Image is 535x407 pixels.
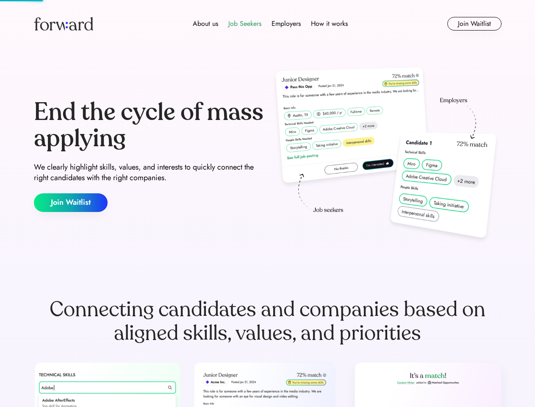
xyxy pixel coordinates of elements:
[228,19,261,29] div: Job Seekers
[34,17,93,31] img: Forward logo
[447,17,502,31] button: Join Waitlist
[34,99,264,151] div: End the cycle of mass applying
[272,19,301,29] div: Employers
[311,19,348,29] div: How it works
[34,193,108,212] button: Join Waitlist
[34,298,502,345] div: Connecting candidates and companies based on aligned skills, values, and priorities
[34,162,264,183] div: We clearly highlight skills, values, and interests to quickly connect the right candidates with t...
[193,19,218,29] div: About us
[271,64,502,247] img: hero-image.png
